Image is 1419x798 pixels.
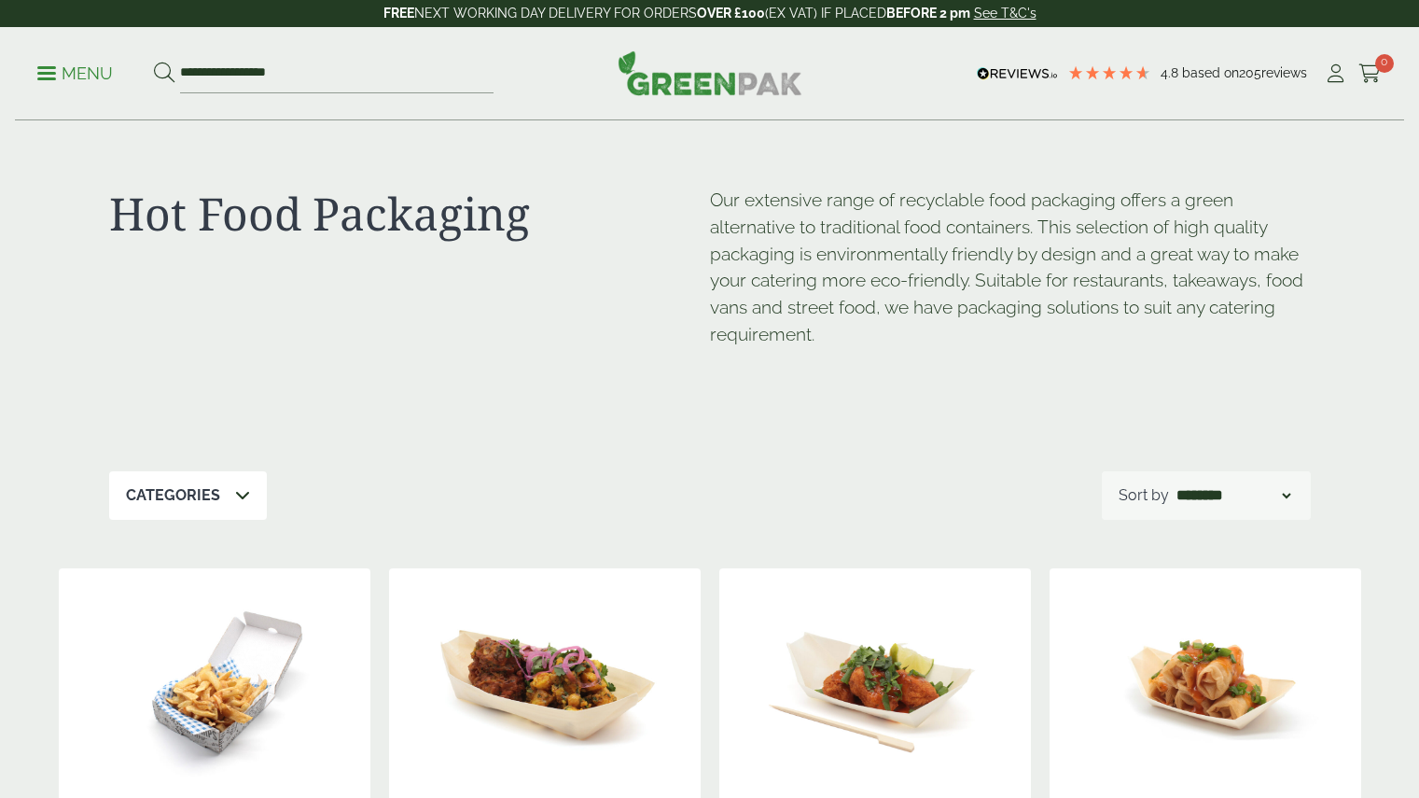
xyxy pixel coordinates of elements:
[1324,64,1347,83] i: My Account
[618,50,802,95] img: GreenPak Supplies
[1358,64,1382,83] i: Cart
[1161,65,1182,80] span: 4.8
[974,6,1036,21] a: See T&C's
[1119,484,1169,507] p: Sort by
[109,187,710,241] h1: Hot Food Packaging
[383,6,414,21] strong: FREE
[697,6,765,21] strong: OVER £100
[710,365,712,367] p: [URL][DOMAIN_NAME]
[1182,65,1239,80] span: Based on
[1239,65,1261,80] span: 205
[886,6,970,21] strong: BEFORE 2 pm
[1173,484,1294,507] select: Shop order
[37,63,113,85] p: Menu
[1375,54,1394,73] span: 0
[37,63,113,81] a: Menu
[126,484,220,507] p: Categories
[710,187,1311,348] p: Our extensive range of recyclable food packaging offers a green alternative to traditional food c...
[1067,64,1151,81] div: 4.79 Stars
[1358,60,1382,88] a: 0
[977,67,1058,80] img: REVIEWS.io
[1261,65,1307,80] span: reviews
